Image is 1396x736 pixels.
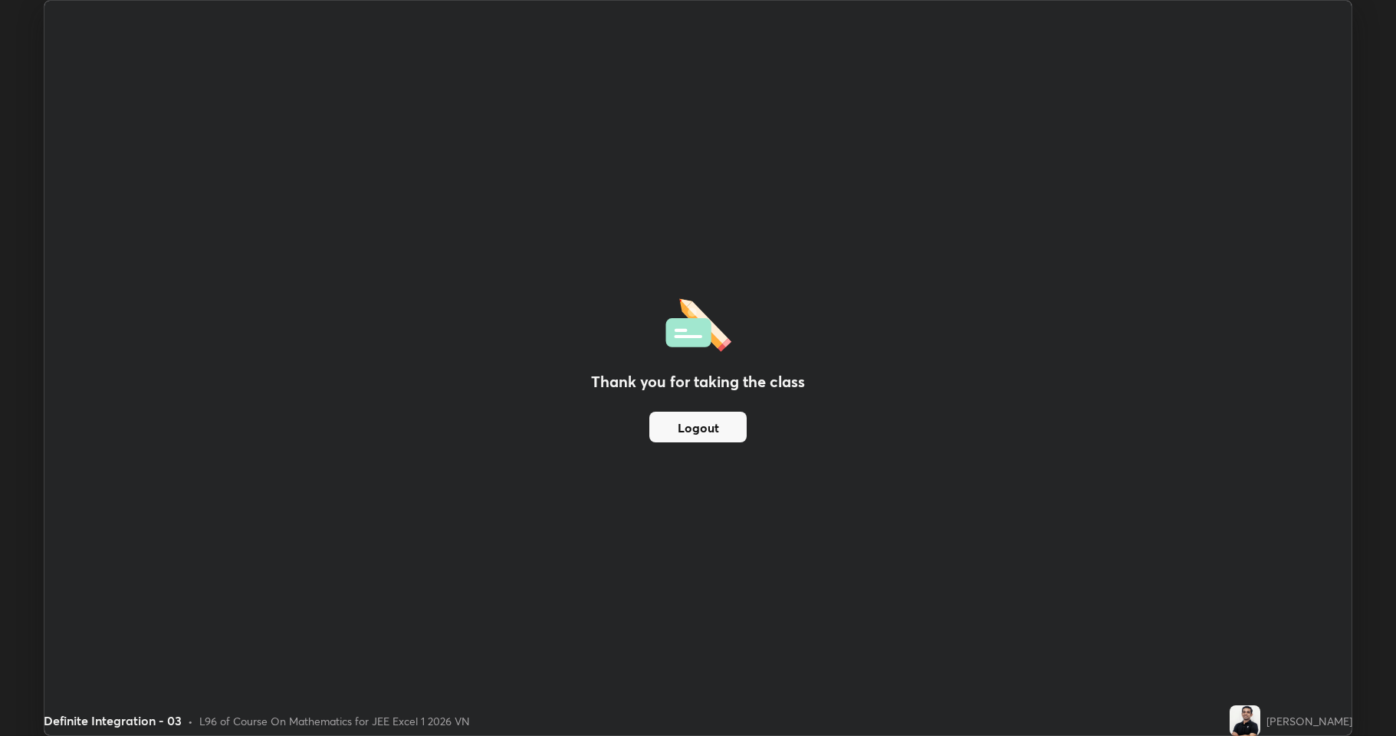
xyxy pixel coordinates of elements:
div: • [188,713,193,729]
h2: Thank you for taking the class [591,370,805,393]
img: offlineFeedback.1438e8b3.svg [665,294,731,352]
div: Definite Integration - 03 [44,711,182,730]
img: f8aae543885a491b8a905e74841c74d5.jpg [1230,705,1260,736]
div: L96 of Course On Mathematics for JEE Excel 1 2026 VN [199,713,470,729]
button: Logout [649,412,747,442]
div: [PERSON_NAME] [1266,713,1352,729]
